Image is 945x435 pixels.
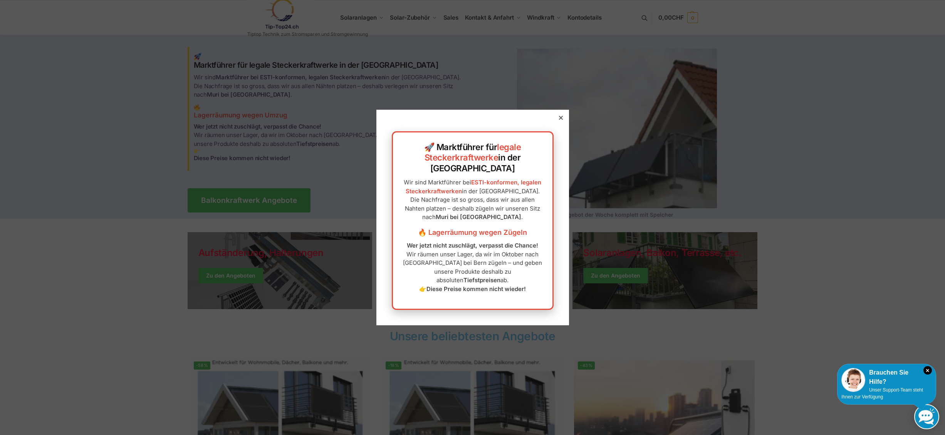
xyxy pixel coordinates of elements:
[401,241,545,293] p: Wir räumen unser Lager, da wir im Oktober nach [GEOGRAPHIC_DATA] bei Bern zügeln – und geben unse...
[401,142,545,174] h2: 🚀 Marktführer für in der [GEOGRAPHIC_DATA]
[407,242,538,249] strong: Wer jetzt nicht zuschlägt, verpasst die Chance!
[436,213,521,221] strong: Muri bei [GEOGRAPHIC_DATA]
[923,366,932,375] i: Schließen
[841,368,865,392] img: Customer service
[426,285,526,293] strong: Diese Preise kommen nicht wieder!
[841,387,923,400] span: Unser Support-Team steht Ihnen zur Verfügung
[401,178,545,222] p: Wir sind Marktführer bei in der [GEOGRAPHIC_DATA]. Die Nachfrage ist so gross, dass wir aus allen...
[401,228,545,238] h3: 🔥 Lagerräumung wegen Zügeln
[425,142,521,163] a: legale Steckerkraftwerke
[406,179,542,195] a: ESTI-konformen, legalen Steckerkraftwerken
[463,276,500,284] strong: Tiefstpreisen
[841,368,932,386] div: Brauchen Sie Hilfe?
